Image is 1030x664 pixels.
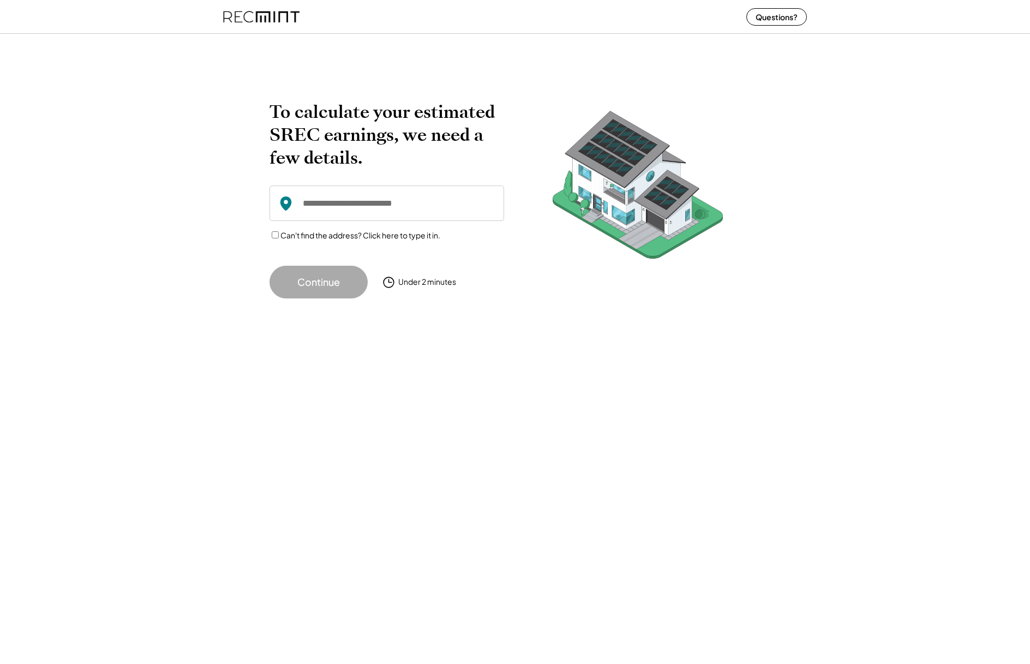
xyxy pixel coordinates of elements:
[398,277,456,288] div: Under 2 minutes
[531,100,744,276] img: RecMintArtboard%207.png
[280,230,440,240] label: Can't find the address? Click here to type it in.
[270,100,504,169] h2: To calculate your estimated SREC earnings, we need a few details.
[223,2,300,31] img: recmint-logotype%403x%20%281%29.jpeg
[746,8,807,26] button: Questions?
[270,266,368,298] button: Continue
